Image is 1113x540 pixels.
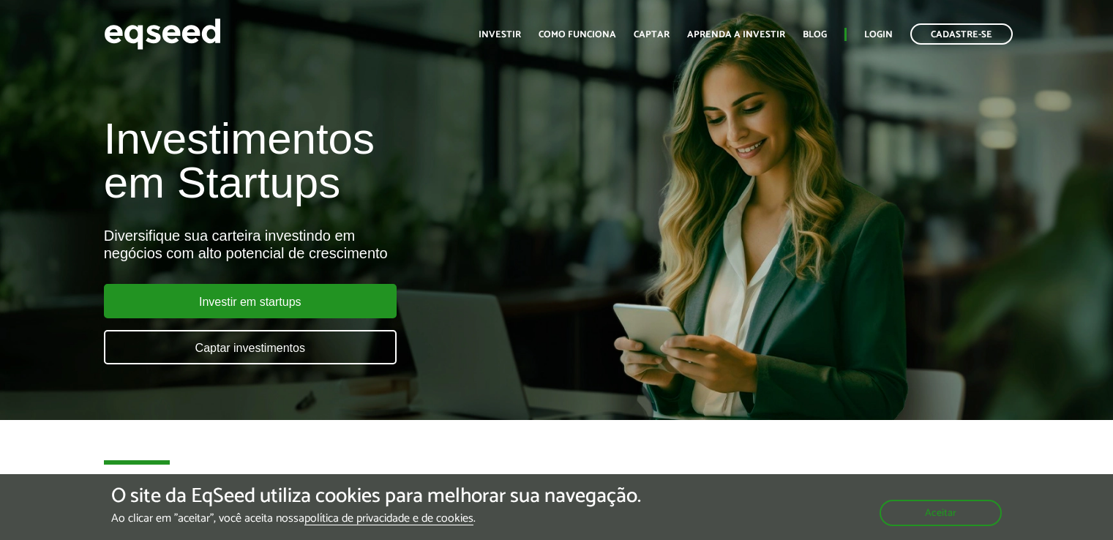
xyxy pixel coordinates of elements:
p: Ao clicar em "aceitar", você aceita nossa . [111,511,641,525]
a: Login [864,30,893,40]
a: Blog [803,30,827,40]
h5: O site da EqSeed utiliza cookies para melhorar sua navegação. [111,485,641,508]
a: Captar [634,30,670,40]
a: Captar investimentos [104,330,397,364]
img: EqSeed [104,15,221,53]
h1: Investimentos em Startups [104,117,639,205]
button: Aceitar [880,500,1002,526]
a: Aprenda a investir [687,30,785,40]
a: Como funciona [539,30,616,40]
div: Diversifique sua carteira investindo em negócios com alto potencial de crescimento [104,227,639,262]
a: política de privacidade e de cookies [304,513,473,525]
a: Investir [479,30,521,40]
a: Investir em startups [104,284,397,318]
a: Cadastre-se [910,23,1013,45]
